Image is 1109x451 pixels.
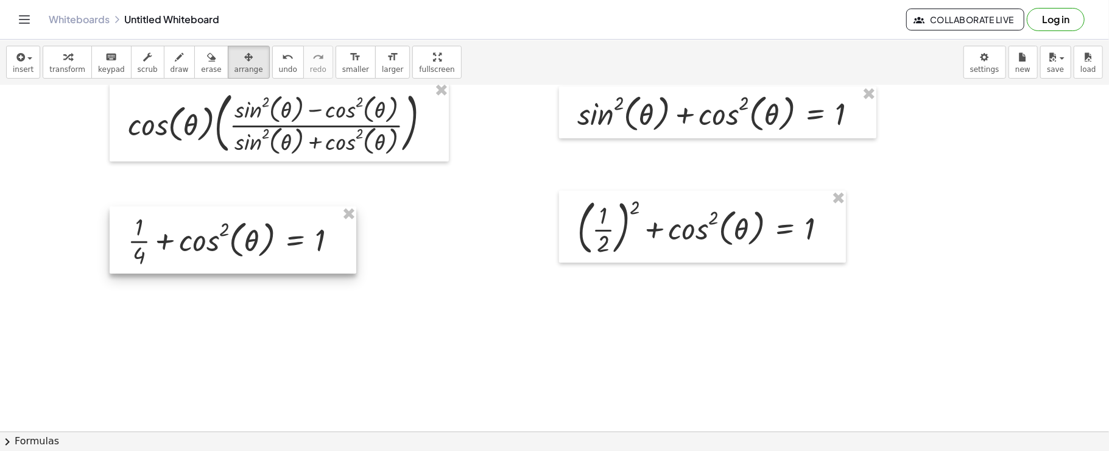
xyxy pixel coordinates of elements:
[906,9,1024,30] button: Collaborate Live
[49,65,85,74] span: transform
[387,50,398,65] i: format_size
[234,65,263,74] span: arrange
[194,46,228,79] button: erase
[228,46,270,79] button: arrange
[164,46,195,79] button: draw
[336,46,376,79] button: format_sizesmaller
[1080,65,1096,74] span: load
[412,46,461,79] button: fullscreen
[282,50,294,65] i: undo
[970,65,999,74] span: settings
[419,65,454,74] span: fullscreen
[350,50,361,65] i: format_size
[13,65,33,74] span: insert
[382,65,403,74] span: larger
[1047,65,1064,74] span: save
[43,46,92,79] button: transform
[303,46,333,79] button: redoredo
[1009,46,1038,79] button: new
[279,65,297,74] span: undo
[1027,8,1085,31] button: Log in
[201,65,221,74] span: erase
[49,13,110,26] a: Whiteboards
[312,50,324,65] i: redo
[1040,46,1071,79] button: save
[375,46,410,79] button: format_sizelarger
[1074,46,1103,79] button: load
[6,46,40,79] button: insert
[138,65,158,74] span: scrub
[105,50,117,65] i: keyboard
[1015,65,1030,74] span: new
[91,46,132,79] button: keyboardkeypad
[131,46,164,79] button: scrub
[98,65,125,74] span: keypad
[917,14,1014,25] span: Collaborate Live
[171,65,189,74] span: draw
[963,46,1006,79] button: settings
[15,10,34,29] button: Toggle navigation
[310,65,326,74] span: redo
[272,46,304,79] button: undoundo
[342,65,369,74] span: smaller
